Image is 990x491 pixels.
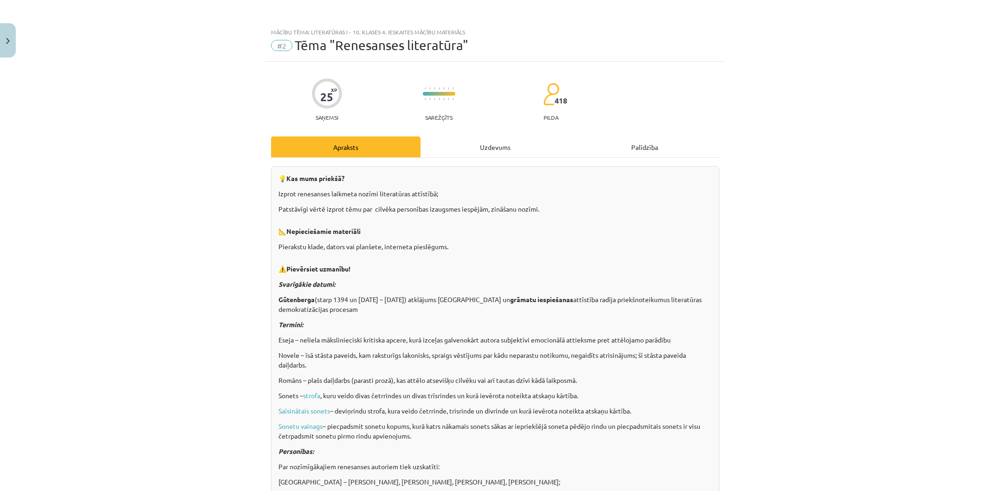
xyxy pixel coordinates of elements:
p: Sonets – , kuru veido divas četrrindes un divas trīsrindes un kurā ievērota noteikta atskaņu kārt... [278,391,712,401]
em: Personības: [278,447,314,455]
p: 💡 [278,174,712,183]
strong: Pievērsiet uzmanību! [286,265,350,273]
div: Uzdevums [421,136,570,157]
img: students-c634bb4e5e11cddfef0936a35e636f08e4e9abd3cc4e673bd6f9a4125e45ecb1.svg [543,83,559,106]
span: XP [331,87,337,92]
p: Par nozīmīgākajiem renesanses autoriem tiek uzskatīti: [278,462,712,472]
div: Apraksts [271,136,421,157]
img: icon-short-line-57e1e144782c952c97e751825c79c345078a6d821885a25fce030b3d8c18986b.svg [434,87,435,90]
p: 📐 [278,220,712,236]
p: pilda [544,114,558,121]
p: ⚠️ [278,257,712,274]
img: icon-short-line-57e1e144782c952c97e751825c79c345078a6d821885a25fce030b3d8c18986b.svg [453,87,453,90]
p: Novele – īsā stāsta paveids, kam raksturīgs lakonisks, spraigs vēstījums par kādu neparastu notik... [278,350,712,370]
em: Termini: [278,320,303,329]
span: Tēma "Renesanses literatūra" [295,38,468,53]
b: Gūtenberga [278,295,315,304]
img: icon-short-line-57e1e144782c952c97e751825c79c345078a6d821885a25fce030b3d8c18986b.svg [439,87,440,90]
p: – deviņrindu strofa, kura veido četrrinde, trisrinde un divrinde un kurā ievērota noteikta atskaņ... [278,406,712,416]
span: #2 [271,40,292,51]
img: icon-short-line-57e1e144782c952c97e751825c79c345078a6d821885a25fce030b3d8c18986b.svg [439,98,440,100]
p: [GEOGRAPHIC_DATA] – [PERSON_NAME], [PERSON_NAME], [PERSON_NAME], [PERSON_NAME]; [278,477,712,487]
a: strofa [303,391,320,400]
div: Mācību tēma: Literatūras i - 10. klases 4. ieskaites mācību materiāls [271,29,719,35]
p: Eseja – neliela mākslinieciski kritiska apcere, kurā izceļas galvenokārt autora subjektīvi emocio... [278,335,712,345]
img: icon-short-line-57e1e144782c952c97e751825c79c345078a6d821885a25fce030b3d8c18986b.svg [453,98,453,100]
b: grāmatu iespiešanas [510,295,573,304]
p: Pierakstu klade, dators vai planšete, interneta pieslēgums. [278,242,712,252]
p: – piecpadsmit sonetu kopums, kurā katrs nākamais sonets sākas ar iepriekšējā soneta pēdējo rindu ... [278,421,712,441]
img: icon-close-lesson-0947bae3869378f0d4975bcd49f059093ad1ed9edebbc8119c70593378902aed.svg [6,38,10,44]
p: Romāns – plašs daiļdarbs (parasti prozā), kas attēlo atsevišķu cilvēku vai arī tautas dzīvi kādā ... [278,375,712,385]
img: icon-short-line-57e1e144782c952c97e751825c79c345078a6d821885a25fce030b3d8c18986b.svg [434,98,435,100]
p: Patstāvīgi vērtē izprot tēmu par cilvēka personības izaugsmes iespējām, zināšanu nozīmi. [278,204,712,214]
strong: Nepieciešamie materiāli [286,227,361,235]
img: icon-short-line-57e1e144782c952c97e751825c79c345078a6d821885a25fce030b3d8c18986b.svg [448,98,449,100]
img: icon-short-line-57e1e144782c952c97e751825c79c345078a6d821885a25fce030b3d8c18986b.svg [443,87,444,90]
p: Sarežģīts [425,114,453,121]
div: 25 [320,90,333,103]
img: icon-short-line-57e1e144782c952c97e751825c79c345078a6d821885a25fce030b3d8c18986b.svg [448,87,449,90]
span: 418 [555,97,567,105]
img: icon-short-line-57e1e144782c952c97e751825c79c345078a6d821885a25fce030b3d8c18986b.svg [429,87,430,90]
div: Palīdzība [570,136,719,157]
a: Saīsinātais sonets [278,407,330,415]
img: icon-short-line-57e1e144782c952c97e751825c79c345078a6d821885a25fce030b3d8c18986b.svg [429,98,430,100]
p: Izprot renesanses laikmeta nozīmi literatūras attīstībā; [278,189,712,199]
p: (starp 1394 un [DATE] – [DATE]) atklājums [GEOGRAPHIC_DATA] un attīstība radīja priekšnoteikumus ... [278,295,712,314]
p: Saņemsi [312,114,342,121]
a: Sonetu vainags [278,422,323,430]
strong: Kas mums priekšā? [286,174,344,182]
em: Svarīgākie datumi: [278,280,335,288]
img: icon-short-line-57e1e144782c952c97e751825c79c345078a6d821885a25fce030b3d8c18986b.svg [443,98,444,100]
